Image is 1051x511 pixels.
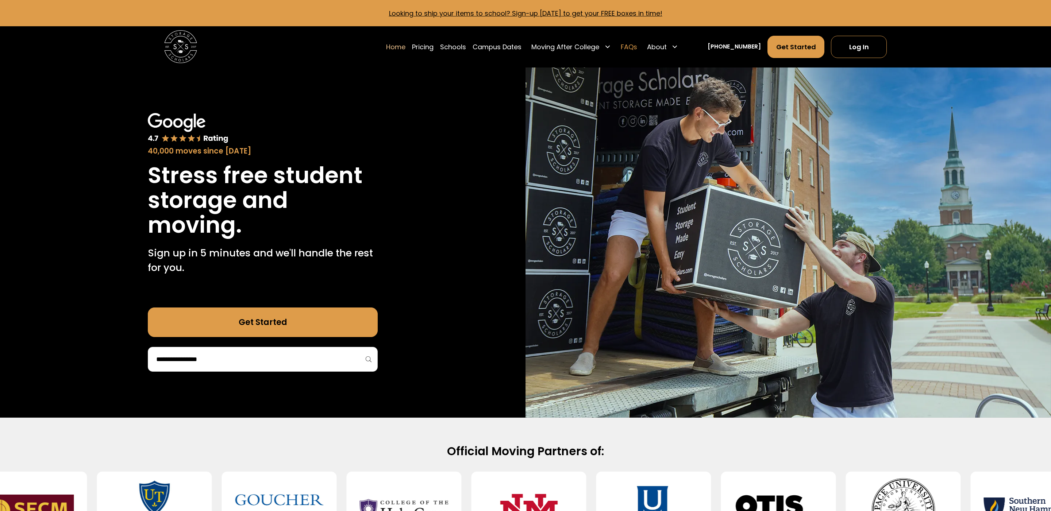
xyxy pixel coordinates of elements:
[412,35,434,58] a: Pricing
[767,36,824,58] a: Get Started
[148,307,378,337] a: Get Started
[164,30,197,63] img: Storage Scholars main logo
[831,36,887,58] a: Log In
[644,35,682,58] div: About
[148,246,378,275] p: Sign up in 5 minutes and we'll handle the rest for you.
[263,444,788,459] h2: Official Moving Partners of:
[473,35,521,58] a: Campus Dates
[708,42,761,51] a: [PHONE_NUMBER]
[148,113,228,144] img: Google 4.7 star rating
[528,35,614,58] div: Moving After College
[148,163,378,237] h1: Stress free student storage and moving.
[389,9,662,18] a: Looking to ship your items to school? Sign-up [DATE] to get your FREE boxes in time!
[164,30,197,63] a: home
[525,67,1051,418] img: Storage Scholars makes moving and storage easy.
[531,42,599,52] div: Moving After College
[386,35,405,58] a: Home
[621,35,637,58] a: FAQs
[647,42,667,52] div: About
[148,146,378,156] div: 40,000 moves since [DATE]
[440,35,466,58] a: Schools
